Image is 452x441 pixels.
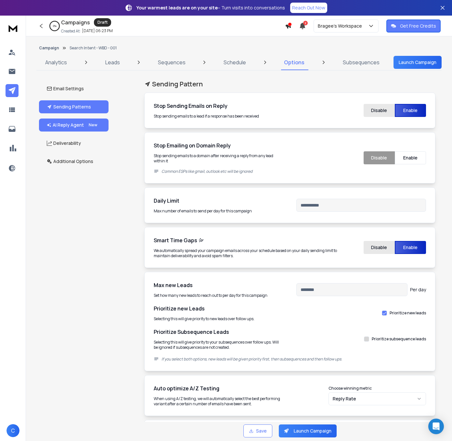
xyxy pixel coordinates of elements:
[386,19,441,32] button: Get Free Credits
[318,23,365,29] p: Bragee's Workspace
[292,5,325,11] p: Reach Out Now
[290,3,327,13] a: Reach Out Now
[303,21,308,25] span: 2
[220,55,250,70] a: Schedule
[343,58,380,66] p: Subsequences
[224,58,246,66] p: Schedule
[284,58,304,66] p: Options
[105,58,120,66] p: Leads
[45,58,67,66] p: Analytics
[158,58,186,66] p: Sequences
[47,85,84,92] p: Email Settings
[70,45,117,51] p: Search Intent - WBD - 001
[280,55,308,70] a: Options
[53,24,57,28] p: 0 %
[394,56,442,69] button: Launch Campaign
[339,55,383,70] a: Subsequences
[428,419,444,434] div: Open Intercom Messenger
[136,5,218,11] strong: Your warmest leads are on your site
[136,5,285,11] p: – Turn visits into conversations
[61,19,90,26] h1: Campaigns
[144,80,435,89] h1: Sending Pattern
[6,424,19,437] button: C
[82,28,113,33] p: [DATE] 06:23 PM
[101,55,124,70] a: Leads
[39,82,109,95] button: Email Settings
[6,22,19,34] img: logo
[61,29,81,34] p: Created At:
[94,18,111,27] div: Draft
[400,23,436,29] p: Get Free Credits
[39,45,59,51] button: Campaign
[154,55,189,70] a: Sequences
[41,55,71,70] a: Analytics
